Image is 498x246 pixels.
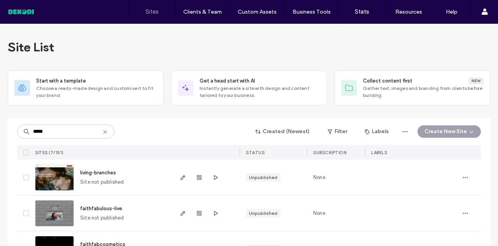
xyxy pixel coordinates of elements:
label: Clients & Team [183,9,222,15]
span: Site not published [80,214,124,222]
span: Gather text, images and branding from clients before building. [363,85,484,99]
span: LABELS [371,150,387,155]
span: Choose a ready-made design and customise it to fit your brand. [36,85,157,99]
button: Filter [320,125,355,138]
div: Start with a templateChoose a ready-made design and customise it to fit your brand. [8,70,163,105]
a: faithfabulous-live [80,206,122,211]
a: living-branches [80,170,116,176]
span: Site List [8,39,54,55]
button: Create New Site [417,125,481,138]
div: Unpublished [249,174,277,181]
div: Unpublished [249,210,277,217]
span: SITES (7/151) [35,150,64,155]
span: None [313,174,325,181]
span: Collect content first [363,77,412,85]
button: Created (Newest) [249,125,317,138]
div: Get a head start with AIInstantly generate a site with design and content tailored to your business. [171,70,327,105]
span: Subscription [313,150,346,155]
span: Start with a template [36,77,86,85]
label: Custom Assets [238,9,277,15]
span: Get a head start with AI [200,77,255,85]
label: Resources [395,9,422,15]
div: New [468,77,484,84]
span: Site not published [80,178,124,186]
label: Sites [146,8,159,15]
div: Collect content firstNewGather text, images and branding from clients before building. [335,70,490,105]
label: Help [446,9,458,15]
span: STATUS [246,150,265,155]
span: Instantly generate a site with design and content tailored to your business. [200,85,320,99]
label: Stats [355,8,369,15]
span: None [313,209,325,217]
label: Business Tools [293,9,331,15]
button: Labels [358,125,396,138]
